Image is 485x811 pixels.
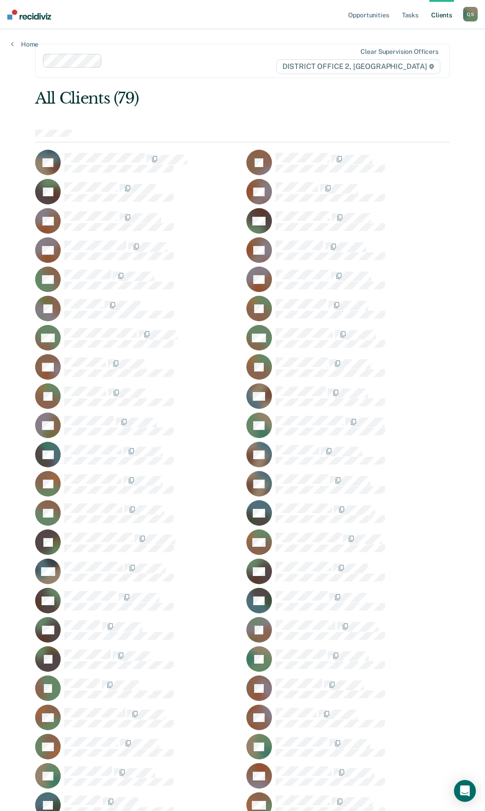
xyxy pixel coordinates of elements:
span: DISTRICT OFFICE 2, [GEOGRAPHIC_DATA] [276,59,440,74]
div: Clear supervision officers [360,48,438,56]
div: Q S [463,7,478,21]
button: QS [463,7,478,21]
a: Home [11,40,38,48]
div: All Clients (79) [35,89,367,108]
div: Open Intercom Messenger [454,780,476,802]
img: Recidiviz [7,10,51,20]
